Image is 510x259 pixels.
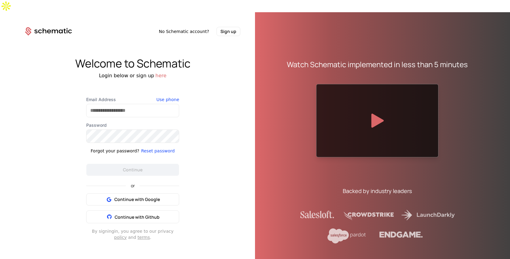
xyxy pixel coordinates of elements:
a: terms [138,235,150,240]
a: policy [114,235,127,240]
div: Backed by industry leaders [343,187,412,195]
div: Watch Schematic implemented in less than 5 minutes [287,60,468,69]
span: or [126,184,140,188]
button: Use phone [157,97,179,103]
label: Email Address [86,97,179,103]
div: By signing in , you agree to our privacy and . [86,228,179,240]
span: Continue with Github [115,214,160,220]
button: Sign up [216,27,240,36]
button: Reset password [141,148,175,154]
span: Continue with Google [114,196,160,202]
div: Login below or sign up [10,72,255,79]
button: Continue with Google [86,193,179,206]
label: Password [86,122,179,128]
button: Continue [86,164,179,176]
span: No Schematic account? [159,28,209,35]
button: Continue with Github [86,210,179,223]
div: Forgot your password? [91,148,139,154]
div: Welcome to Schematic [10,57,255,70]
button: here [155,72,166,79]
